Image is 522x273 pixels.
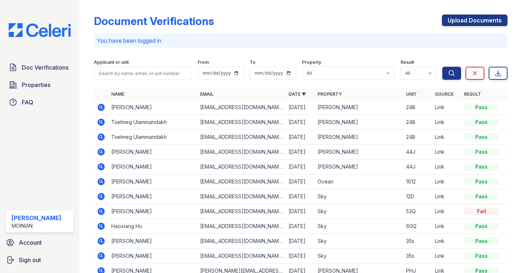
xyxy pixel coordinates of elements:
a: Date ▼ [289,91,306,97]
span: FAQ [22,98,33,107]
div: Pass [464,223,499,230]
td: Link [432,189,461,204]
div: Pass [464,237,499,245]
div: Pass [464,148,499,156]
a: Unit [406,91,417,97]
td: [DATE] [286,160,315,174]
td: Sky [315,249,403,264]
td: [PERSON_NAME] [108,204,197,219]
td: [EMAIL_ADDRESS][DOMAIN_NAME] [197,249,286,264]
span: Account [19,238,42,247]
a: Property [318,91,342,97]
div: Pass [464,193,499,200]
td: [EMAIL_ADDRESS][DOMAIN_NAME] [197,234,286,249]
label: Result [401,59,414,65]
a: Source [435,91,453,97]
td: Link [432,115,461,130]
td: [DATE] [286,204,315,219]
td: 35s [403,234,432,249]
div: Document Verifications [94,15,214,28]
td: [DATE] [286,189,315,204]
td: [DATE] [286,174,315,189]
td: [PERSON_NAME] [108,249,197,264]
td: Ocean [315,174,403,189]
td: Sky [315,189,403,204]
a: Doc Verifications [6,60,74,75]
td: [EMAIL_ADDRESS][DOMAIN_NAME] [197,160,286,174]
span: Sign out [19,256,41,264]
td: [DATE] [286,130,315,145]
td: 60Q [403,219,432,234]
td: Sky [315,204,403,219]
td: 24B [403,115,432,130]
td: Sky [315,234,403,249]
label: To [250,59,256,65]
td: Link [432,145,461,160]
td: 24B [403,100,432,115]
div: Pass [464,119,499,126]
span: Properties [22,80,50,89]
td: 35s [403,249,432,264]
td: [PERSON_NAME] [315,100,403,115]
td: [DATE] [286,234,315,249]
td: Link [432,100,461,115]
input: Search by name, email, or unit number [94,67,192,80]
td: Tselmeg Ulammandakh [108,130,197,145]
td: [EMAIL_ADDRESS][DOMAIN_NAME] [197,219,286,234]
td: [EMAIL_ADDRESS][DOMAIN_NAME] [197,204,286,219]
td: [PERSON_NAME] [315,145,403,160]
td: Tselmeg Ulammandakh [108,115,197,130]
a: Sign out [3,253,76,267]
td: 24B [403,130,432,145]
p: You have been logged in [97,36,505,45]
div: [PERSON_NAME] [12,214,61,222]
td: Sky [315,219,403,234]
td: [DATE] [286,145,315,160]
div: Fail [464,208,499,215]
td: Link [432,204,461,219]
td: [DATE] [286,219,315,234]
div: Moinian [12,222,61,229]
div: Pass [464,133,499,141]
td: [EMAIL_ADDRESS][DOMAIN_NAME] [197,100,286,115]
td: Link [432,249,461,264]
td: [PERSON_NAME] [108,234,197,249]
td: Link [432,130,461,145]
label: From [198,59,209,65]
td: Link [432,160,461,174]
td: 44J [403,145,432,160]
td: [PERSON_NAME] [108,174,197,189]
td: [EMAIL_ADDRESS][DOMAIN_NAME] [197,130,286,145]
div: Pass [464,252,499,260]
td: 53Q [403,204,432,219]
td: [DATE] [286,249,315,264]
td: [DATE] [286,115,315,130]
td: [PERSON_NAME] [108,145,197,160]
td: 1612 [403,174,432,189]
div: Pass [464,178,499,185]
td: 44J [403,160,432,174]
a: Result [464,91,481,97]
td: [PERSON_NAME] [315,130,403,145]
a: Email [200,91,214,97]
div: Pass [464,104,499,111]
a: Properties [6,78,74,92]
td: [DATE] [286,100,315,115]
td: [PERSON_NAME] [315,160,403,174]
td: [EMAIL_ADDRESS][DOMAIN_NAME] [197,174,286,189]
td: Link [432,174,461,189]
a: Upload Documents [442,15,507,26]
td: 12D [403,189,432,204]
td: Link [432,234,461,249]
a: FAQ [6,95,74,109]
img: CE_Logo_Blue-a8612792a0a2168367f1c8372b55b34899dd931a85d93a1a3d3e32e68fde9ad4.png [3,23,76,37]
div: Pass [464,163,499,170]
td: [PERSON_NAME] [315,115,403,130]
td: [PERSON_NAME] [108,100,197,115]
td: [PERSON_NAME] [108,160,197,174]
td: Haoxiang Hu [108,219,197,234]
label: Applicant or unit [94,59,129,65]
td: [EMAIL_ADDRESS][DOMAIN_NAME] [197,189,286,204]
td: [EMAIL_ADDRESS][DOMAIN_NAME] [197,145,286,160]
